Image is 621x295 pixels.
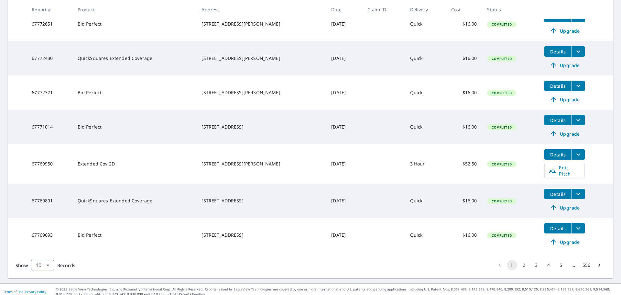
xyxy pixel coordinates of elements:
span: Details [548,83,568,89]
td: Bid Perfect [72,110,197,144]
td: Bid Perfect [72,218,197,252]
a: Terms of Use [3,289,23,294]
a: Upgrade [544,237,585,247]
span: Upgrade [548,204,581,211]
td: Quick [405,184,446,218]
td: 67769891 [27,184,72,218]
a: Edit Pitch [544,163,585,178]
td: [DATE] [326,144,362,184]
button: filesDropdownBtn-67772371 [572,81,585,91]
span: Upgrade [548,27,581,35]
button: filesDropdownBtn-67771014 [572,115,585,125]
td: Quick [405,75,446,110]
span: Completed [488,233,515,238]
span: Upgrade [548,61,581,69]
button: detailsBtn-67771014 [544,115,572,125]
div: Show 10 records [31,260,54,270]
td: Quick [405,41,446,75]
td: QuickSquares Extended Coverage [72,184,197,218]
span: Records [57,262,75,268]
span: Completed [488,56,515,61]
td: $16.00 [446,184,482,218]
td: Bid Perfect [72,75,197,110]
button: filesDropdownBtn-67772430 [572,46,585,57]
span: Completed [488,199,515,203]
td: [DATE] [326,7,362,41]
td: $16.00 [446,75,482,110]
button: filesDropdownBtn-67769891 [572,189,585,199]
div: … [568,262,579,268]
span: Upgrade [548,238,581,246]
td: 67772651 [27,7,72,41]
td: Quick [405,218,446,252]
td: [DATE] [326,184,362,218]
span: Completed [488,22,515,27]
button: filesDropdownBtn-67769950 [572,149,585,160]
span: Details [548,152,568,158]
a: Upgrade [544,26,585,36]
span: Details [548,191,568,197]
span: Upgrade [548,96,581,103]
span: Completed [488,91,515,95]
button: detailsBtn-67772371 [544,81,572,91]
button: detailsBtn-67769693 [544,223,572,233]
a: Upgrade [544,202,585,213]
td: $52.50 [446,144,482,184]
button: Go to page 2 [519,260,529,270]
td: 67772371 [27,75,72,110]
button: Go to page 4 [544,260,554,270]
button: Go to page 5 [556,260,566,270]
td: [DATE] [326,41,362,75]
td: 67769693 [27,218,72,252]
a: Upgrade [544,94,585,105]
td: [DATE] [326,75,362,110]
div: [STREET_ADDRESS][PERSON_NAME] [202,55,321,62]
p: | [3,290,46,294]
td: 3 Hour [405,144,446,184]
span: Edit Pitch [549,165,581,177]
td: Bid Perfect [72,7,197,41]
td: [DATE] [326,110,362,144]
td: 67769950 [27,144,72,184]
td: [DATE] [326,218,362,252]
span: Details [548,49,568,55]
button: detailsBtn-67769950 [544,149,572,160]
a: Privacy Policy [25,289,46,294]
span: Completed [488,162,515,166]
button: Go to next page [594,260,605,270]
td: $16.00 [446,7,482,41]
div: [STREET_ADDRESS] [202,198,321,204]
td: Extended Cov 2D [72,144,197,184]
td: 67771014 [27,110,72,144]
div: [STREET_ADDRESS][PERSON_NAME] [202,21,321,27]
button: filesDropdownBtn-67769693 [572,223,585,233]
td: 67772430 [27,41,72,75]
td: $16.00 [446,218,482,252]
a: Upgrade [544,60,585,70]
button: Go to page 556 [581,260,592,270]
div: 10 [31,256,54,274]
td: $16.00 [446,110,482,144]
td: QuickSquares Extended Coverage [72,41,197,75]
button: detailsBtn-67772430 [544,46,572,57]
div: [STREET_ADDRESS] [202,124,321,130]
nav: pagination navigation [494,260,605,270]
button: Go to page 3 [531,260,542,270]
span: Completed [488,125,515,130]
td: Quick [405,7,446,41]
div: [STREET_ADDRESS][PERSON_NAME] [202,161,321,167]
span: Show [16,262,28,268]
button: detailsBtn-67769891 [544,189,572,199]
a: Upgrade [544,129,585,139]
td: $16.00 [446,41,482,75]
button: page 1 [507,260,517,270]
span: Upgrade [548,130,581,138]
span: Details [548,225,568,232]
div: [STREET_ADDRESS] [202,232,321,238]
div: [STREET_ADDRESS][PERSON_NAME] [202,89,321,96]
span: Details [548,117,568,123]
td: Quick [405,110,446,144]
